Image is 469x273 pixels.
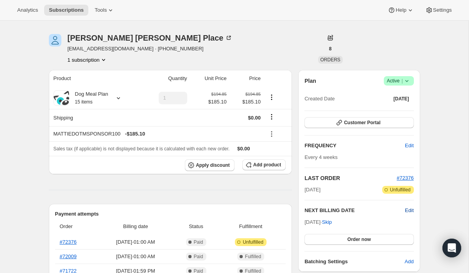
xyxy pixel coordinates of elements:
button: Add [400,255,418,268]
button: Help [383,5,419,16]
h2: NEXT BILLING DATE [304,207,405,214]
span: Apply discount [196,162,230,168]
button: [DATE] [389,93,414,104]
span: Sales tax (if applicable) is not displayed because it is calculated with each new order. [54,146,230,152]
span: [DATE] [304,186,320,194]
span: Every 4 weeks [304,154,338,160]
button: #72376 [397,174,414,182]
button: Edit [400,139,418,152]
th: Unit Price [190,70,229,87]
th: Quantity [140,70,190,87]
button: Tools [90,5,119,16]
span: Add product [253,162,281,168]
span: Billing date [99,223,172,230]
a: #72009 [60,253,77,259]
button: 8 [324,43,337,54]
span: [DATE] [394,96,409,102]
span: $185.10 [231,98,261,106]
button: Skip [317,216,337,228]
h2: LAST ORDER [304,174,397,182]
button: Product actions [265,93,278,102]
button: Edit [405,207,414,214]
span: Analytics [17,7,38,13]
span: Add [405,258,414,266]
span: Skip [322,218,332,226]
span: Active [387,77,411,85]
h2: FREQUENCY [304,142,405,150]
a: #72376 [397,175,414,181]
h6: Batching Settings [304,258,405,266]
span: ORDERS [320,57,340,62]
button: Subscriptions [44,5,88,16]
th: Price [229,70,263,87]
span: | [401,78,403,84]
span: Help [396,7,406,13]
span: - $185.10 [125,130,145,138]
button: Add product [242,159,286,170]
span: Tools [95,7,107,13]
h2: Plan [304,77,316,85]
span: $185.10 [208,98,227,106]
small: $194.85 [245,92,261,96]
img: product img [54,91,69,105]
span: [DATE] · 01:00 AM [99,253,172,261]
span: Settings [433,7,452,13]
span: Denise Angus - Mattie's Place [49,34,61,46]
span: Fulfilled [245,253,261,260]
span: Fulfillment [220,223,281,230]
span: Unfulfilled [390,187,411,193]
th: Order [55,218,97,235]
span: 8 [329,46,332,52]
span: [DATE] · 01:00 AM [99,238,172,246]
button: Analytics [13,5,43,16]
div: [PERSON_NAME] [PERSON_NAME] Place [68,34,233,42]
div: Dog Meal Plan [69,90,108,106]
button: Settings [421,5,456,16]
span: Created Date [304,95,335,103]
span: $0.00 [248,115,261,121]
span: Customer Portal [344,120,380,126]
th: Product [49,70,140,87]
span: Subscriptions [49,7,84,13]
button: Customer Portal [304,117,414,128]
span: Order now [347,236,371,243]
button: Order now [304,234,414,245]
span: Edit [405,142,414,150]
span: [EMAIL_ADDRESS][DOMAIN_NAME] · [PHONE_NUMBER] [68,45,233,53]
small: 15 items [75,99,93,105]
button: Product actions [68,56,107,64]
button: Shipping actions [265,112,278,121]
small: $194.85 [211,92,227,96]
h2: Payment attempts [55,210,286,218]
div: Open Intercom Messenger [442,239,461,257]
div: MATTIEDOTMSPONSOR100 [54,130,261,138]
span: Status [176,223,215,230]
a: #72376 [60,239,77,245]
span: [DATE] · [304,219,332,225]
span: Paid [194,253,203,260]
span: Paid [194,239,203,245]
th: Shipping [49,109,140,126]
button: Apply discount [185,159,234,171]
span: Unfulfilled [243,239,263,245]
span: $0.00 [237,146,250,152]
